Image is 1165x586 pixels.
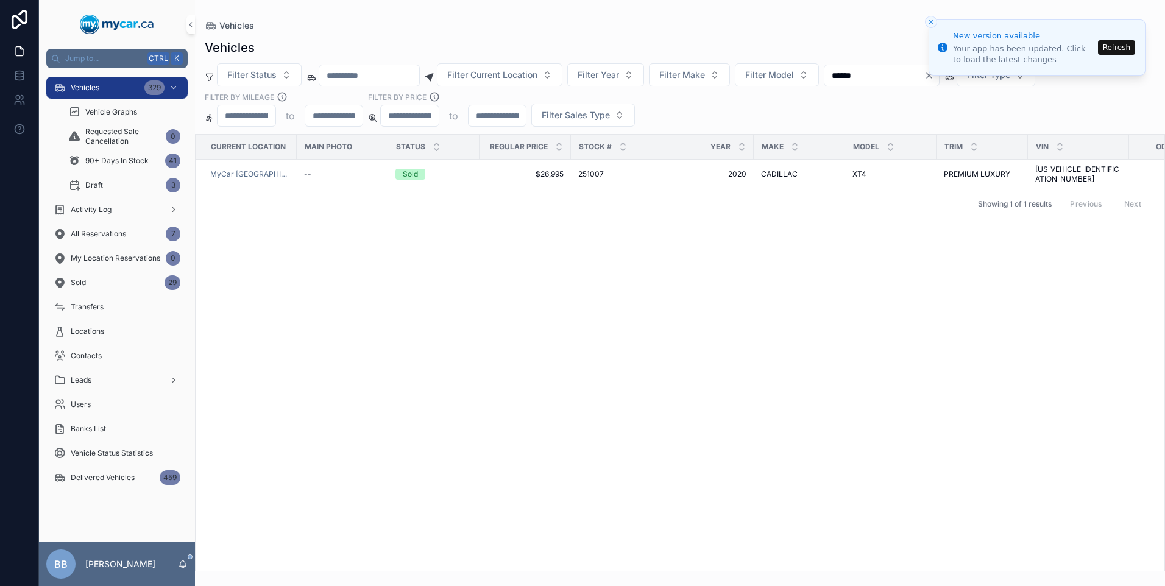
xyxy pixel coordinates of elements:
span: Vehicle Status Statistics [71,448,153,458]
a: MyCar [GEOGRAPHIC_DATA] [210,169,289,179]
a: Sold [395,169,472,180]
span: BB [54,557,68,571]
span: Jump to... [65,54,143,63]
a: Users [46,394,188,415]
span: Delivered Vehicles [71,473,135,482]
a: -- [304,169,381,179]
span: Draft [85,180,103,190]
span: Requested Sale Cancellation [85,127,161,146]
span: CADILLAC [761,169,798,179]
h1: Vehicles [205,39,255,56]
span: Activity Log [71,205,112,214]
span: Sold [71,278,86,288]
button: Select Button [567,63,644,86]
span: PREMIUM LUXURY [944,169,1010,179]
p: [PERSON_NAME] [85,558,155,570]
span: Trim [944,142,963,152]
div: scrollable content [39,68,195,504]
a: 251007 [578,169,655,179]
button: Select Button [531,104,635,127]
label: Filter By Mileage [205,91,274,102]
a: Transfers [46,296,188,318]
span: VIN [1036,142,1049,152]
a: Vehicles [205,19,254,32]
label: FILTER BY PRICE [368,91,427,102]
span: Year [710,142,731,152]
span: 90+ Days In Stock [85,156,149,166]
button: Refresh [1098,40,1135,55]
p: to [449,108,458,123]
span: All Reservations [71,229,126,239]
span: Ctrl [147,52,169,65]
span: Locations [71,327,104,336]
a: Vehicle Status Statistics [46,442,188,464]
a: My Location Reservations0 [46,247,188,269]
span: Current Location [211,142,286,152]
div: Sold [403,169,418,180]
span: My Location Reservations [71,253,160,263]
span: Filter Current Location [447,69,537,81]
div: 459 [160,470,180,485]
span: Contacts [71,351,102,361]
span: Showing 1 of 1 results [978,199,1052,209]
span: Filter Status [227,69,277,81]
a: Locations [46,320,188,342]
div: Your app has been updated. Click to load the latest changes [953,43,1094,65]
span: Users [71,400,91,409]
div: 329 [144,80,165,95]
div: 29 [165,275,180,290]
span: 251007 [578,169,604,179]
span: Vehicles [71,83,99,93]
button: Clear [924,71,939,80]
a: CADILLAC [761,169,838,179]
a: PREMIUM LUXURY [944,169,1021,179]
span: Main Photo [305,142,352,152]
a: Activity Log [46,199,188,221]
button: Select Button [735,63,819,86]
span: Vehicles [219,19,254,32]
span: Transfers [71,302,104,312]
button: Select Button [437,63,562,86]
span: Banks List [71,424,106,434]
span: Leads [71,375,91,385]
a: Sold29 [46,272,188,294]
a: Delivered Vehicles459 [46,467,188,489]
button: Jump to...CtrlK [46,49,188,68]
div: 0 [166,251,180,266]
div: New version available [953,30,1094,42]
span: Model [853,142,879,152]
span: -- [304,169,311,179]
a: Leads [46,369,188,391]
img: App logo [80,15,154,34]
p: to [286,108,295,123]
span: Status [396,142,425,152]
span: Filter Sales Type [542,109,610,121]
a: Draft3 [61,174,188,196]
span: Vehicle Graphs [85,107,137,117]
a: Requested Sale Cancellation0 [61,125,188,147]
a: Vehicle Graphs [61,101,188,123]
a: Vehicles329 [46,77,188,99]
span: Make [762,142,784,152]
div: 41 [165,154,180,168]
a: All Reservations7 [46,223,188,245]
span: XT4 [852,169,866,179]
span: Filter Make [659,69,705,81]
a: 90+ Days In Stock41 [61,150,188,172]
a: Banks List [46,418,188,440]
a: $26,995 [487,169,564,179]
div: 3 [166,178,180,192]
span: Filter Model [745,69,794,81]
a: 2020 [670,169,746,179]
div: 0 [166,129,180,144]
span: K [172,54,182,63]
a: [US_VEHICLE_IDENTIFICATION_NUMBER] [1035,164,1122,184]
span: Stock # [579,142,612,152]
a: XT4 [852,169,929,179]
button: Select Button [649,63,730,86]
